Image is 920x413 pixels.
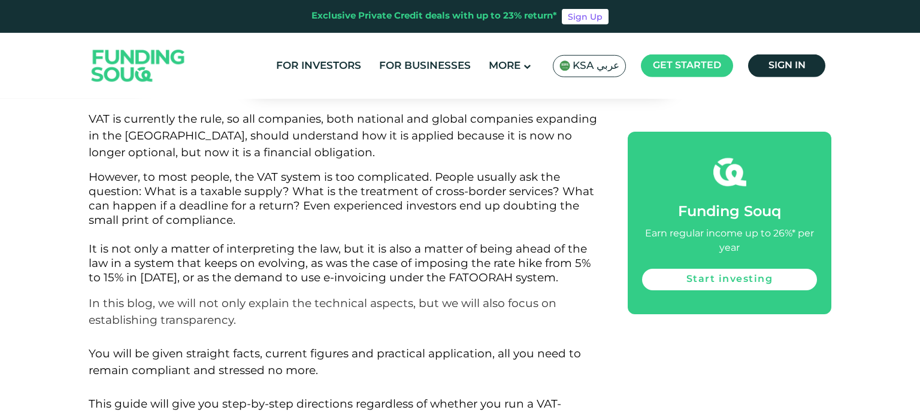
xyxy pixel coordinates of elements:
span: Funding Souq [678,205,781,219]
div: Earn regular income up to 26%* per year [642,227,817,256]
a: Sign in [748,54,825,77]
span: In [GEOGRAPHIC_DATA], the economy is revolutionizing in a way that it will not rely on a single s... [89,11,597,159]
span: KSA عربي [573,59,619,73]
img: SA Flag [559,60,570,71]
img: Logo [80,36,197,96]
span: However, to most people, the VAT system is too complicated. People usually ask the question: What... [89,170,594,284]
a: For Businesses [376,56,474,76]
div: Exclusive Private Credit deals with up to 23% return* [311,10,557,23]
span: An important event in the financial growth of Turkey took place on [DATE], when Value Added Tax b... [89,62,597,159]
span: More [489,61,520,71]
span: Sign in [768,61,806,70]
a: Sign Up [562,9,609,25]
a: Start investing [642,269,817,290]
img: fsicon [713,156,746,189]
a: For Investors [273,56,364,76]
span: Get started [653,61,721,70]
